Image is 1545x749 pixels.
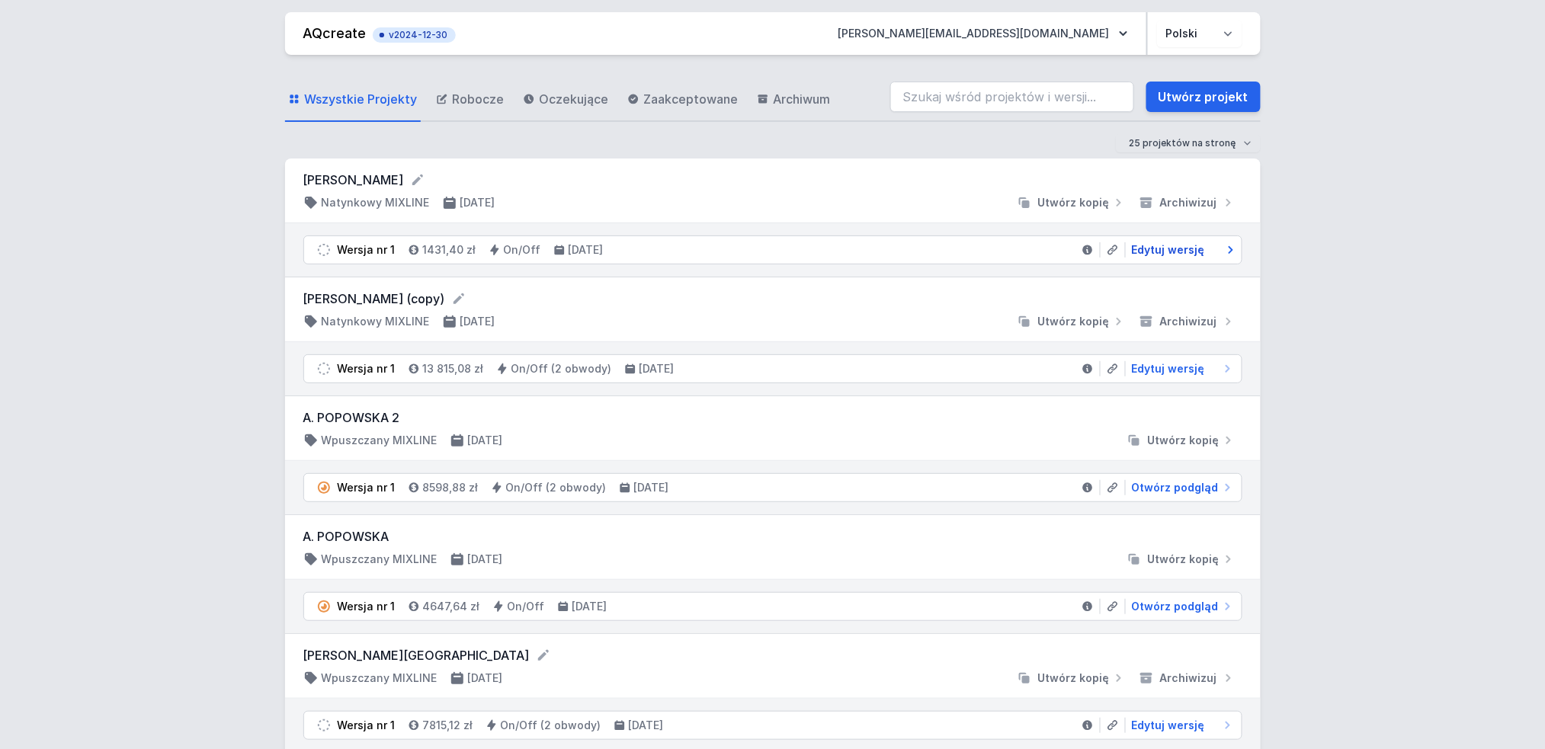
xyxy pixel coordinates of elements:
[1038,671,1110,686] span: Utwórz kopię
[460,195,495,210] h4: [DATE]
[1126,361,1236,376] a: Edytuj wersję
[1132,361,1205,376] span: Edytuj wersję
[322,314,430,329] h4: Natynkowy MIXLINE
[1133,314,1242,329] button: Archiwizuj
[423,361,484,376] h4: 13 815,08 zł
[451,291,466,306] button: Edytuj nazwę projektu
[410,172,425,187] button: Edytuj nazwę projektu
[1011,671,1133,686] button: Utwórz kopię
[322,195,430,210] h4: Natynkowy MIXLINE
[506,480,607,495] h4: On/Off (2 obwody)
[890,82,1134,112] input: Szukaj wśród projektów i wersji...
[338,480,396,495] div: Wersja nr 1
[511,361,612,376] h4: On/Off (2 obwody)
[423,480,479,495] h4: 8598,88 zł
[453,90,505,108] span: Robocze
[1133,195,1242,210] button: Archiwizuj
[504,242,541,258] h4: On/Off
[1011,195,1133,210] button: Utwórz kopię
[423,242,476,258] h4: 1431,40 zł
[1038,195,1110,210] span: Utwórz kopię
[316,361,332,376] img: draft.svg
[1160,671,1217,686] span: Archiwizuj
[1132,718,1205,733] span: Edytuj wersję
[338,361,396,376] div: Wersja nr 1
[572,599,607,614] h4: [DATE]
[1011,314,1133,329] button: Utwórz kopię
[468,552,503,567] h4: [DATE]
[1160,314,1217,329] span: Archiwizuj
[1126,480,1236,495] a: Otwórz podgląd
[634,480,669,495] h4: [DATE]
[569,242,604,258] h4: [DATE]
[423,718,473,733] h4: 7815,12 zł
[338,718,396,733] div: Wersja nr 1
[1160,195,1217,210] span: Archiwizuj
[305,90,418,108] span: Wszystkie Projekty
[629,718,664,733] h4: [DATE]
[1126,242,1236,258] a: Edytuj wersję
[1148,433,1220,448] span: Utwórz kopię
[1148,552,1220,567] span: Utwórz kopię
[316,480,332,495] img: pending.svg
[826,20,1140,47] button: [PERSON_NAME][EMAIL_ADDRESS][DOMAIN_NAME]
[303,25,367,41] a: AQcreate
[520,78,612,122] a: Oczekujące
[1157,20,1242,47] select: Wybierz język
[1126,718,1236,733] a: Edytuj wersję
[1132,242,1205,258] span: Edytuj wersję
[1133,671,1242,686] button: Archiwizuj
[1120,552,1242,567] button: Utwórz kopię
[468,433,503,448] h4: [DATE]
[1146,82,1261,112] a: Utwórz projekt
[316,718,332,733] img: draft.svg
[322,552,438,567] h4: Wpuszczany MIXLINE
[303,646,1242,664] form: [PERSON_NAME][GEOGRAPHIC_DATA]
[322,433,438,448] h4: Wpuszczany MIXLINE
[644,90,739,108] span: Zaakceptowane
[423,599,480,614] h4: 4647,64 zł
[1126,599,1236,614] a: Otwórz podgląd
[774,90,831,108] span: Archiwum
[303,408,1242,427] h3: A. POPOWSKA 2
[536,648,551,663] button: Edytuj nazwę projektu
[322,671,438,686] h4: Wpuszczany MIXLINE
[1132,599,1219,614] span: Otwórz podgląd
[460,314,495,329] h4: [DATE]
[540,90,609,108] span: Oczekujące
[754,78,834,122] a: Archiwum
[639,361,675,376] h4: [DATE]
[316,599,332,614] img: pending.svg
[303,171,1242,189] form: [PERSON_NAME]
[508,599,545,614] h4: On/Off
[468,671,503,686] h4: [DATE]
[624,78,742,122] a: Zaakceptowane
[433,78,508,122] a: Robocze
[501,718,601,733] h4: On/Off (2 obwody)
[1120,433,1242,448] button: Utwórz kopię
[1132,480,1219,495] span: Otwórz podgląd
[303,527,1242,546] h3: A. POPOWSKA
[303,290,1242,308] form: [PERSON_NAME] (copy)
[338,242,396,258] div: Wersja nr 1
[316,242,332,258] img: draft.svg
[285,78,421,122] a: Wszystkie Projekty
[380,29,448,41] span: v2024-12-30
[338,599,396,614] div: Wersja nr 1
[373,24,456,43] button: v2024-12-30
[1038,314,1110,329] span: Utwórz kopię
